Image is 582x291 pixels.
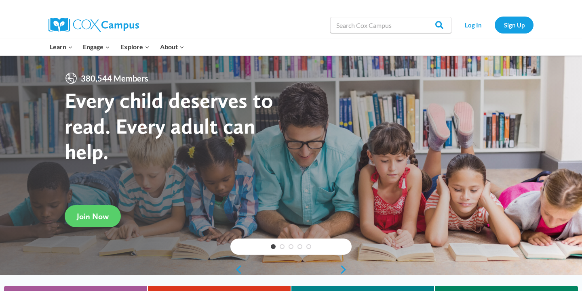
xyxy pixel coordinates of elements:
[289,244,293,249] a: 3
[65,87,273,164] strong: Every child deserves to read. Every adult can help.
[280,244,285,249] a: 2
[455,17,491,33] a: Log In
[455,17,533,33] nav: Secondary Navigation
[306,244,311,249] a: 5
[495,17,533,33] a: Sign Up
[230,265,242,274] a: previous
[78,72,152,85] span: 380,544 Members
[297,244,302,249] a: 4
[77,211,109,221] span: Join Now
[50,42,73,52] span: Learn
[48,18,139,32] img: Cox Campus
[271,244,276,249] a: 1
[339,265,352,274] a: next
[65,205,121,227] a: Join Now
[330,17,451,33] input: Search Cox Campus
[83,42,110,52] span: Engage
[230,262,352,278] div: content slider buttons
[44,38,189,55] nav: Primary Navigation
[160,42,184,52] span: About
[120,42,150,52] span: Explore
